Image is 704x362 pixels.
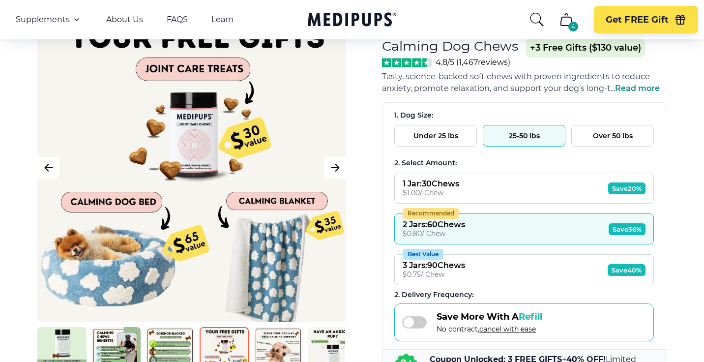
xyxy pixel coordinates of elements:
[167,15,188,25] a: FAQS
[403,208,459,219] div: Recommended
[437,325,542,333] span: No contract,
[436,58,510,67] span: 4.8/5 ( 1,467 reviews)
[324,157,346,179] button: Next Image
[394,173,654,204] button: 1 Jar:30Chews$1.00/ ChewSave20%
[394,290,473,299] span: 2 . Delivery Frequency:
[394,125,477,147] button: Under 25 lbs
[403,188,459,197] div: $ 1.00 / Chew
[403,270,465,279] div: $ 0.75 / Chew
[568,22,578,31] div: 4
[382,84,611,93] span: anxiety, promote relaxation, and support your dog’s long-t
[382,58,432,67] img: Stars - 4.8
[529,12,545,28] button: search
[403,229,465,238] div: $ 0.80 / Chew
[519,311,542,322] span: Refill
[403,261,465,270] div: 3 Jars : 90 Chews
[609,223,645,235] span: Save 36%
[437,311,542,322] span: Save More With A
[382,38,518,54] h1: Calming Dog Chews
[382,72,650,81] span: Tasty, science-backed soft chews with proven ingredients to reduce
[606,14,669,26] span: Get FREE Gift
[16,14,83,26] button: Supplements
[308,10,396,30] a: Medipups
[394,111,654,120] div: 1. Dog Size:
[394,158,654,168] div: 2. Select Amount:
[403,249,443,260] div: Best Value
[594,6,698,33] button: Get FREE Gift
[394,254,654,285] button: Best Value3 Jars:90Chews$0.75/ ChewSave40%
[571,125,654,147] button: Over 50 lbs
[16,15,70,25] span: Supplements
[403,179,459,188] div: 1 Jar : 30 Chews
[211,15,234,25] a: Learn
[394,213,654,244] button: Recommended2 Jars:60Chews$0.80/ ChewSave36%
[611,84,660,93] span: ...
[608,264,645,276] span: Save 40%
[555,8,578,31] button: cart
[526,38,645,58] span: +3 Free Gifts ($130 value)
[483,125,565,147] button: 25-50 lbs
[37,157,59,179] button: Previous Image
[608,182,645,194] span: Save 20%
[479,325,536,333] span: cancel with ease
[403,220,465,229] div: 2 Jars : 60 Chews
[615,84,660,93] span: Read more
[106,15,143,25] a: About Us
